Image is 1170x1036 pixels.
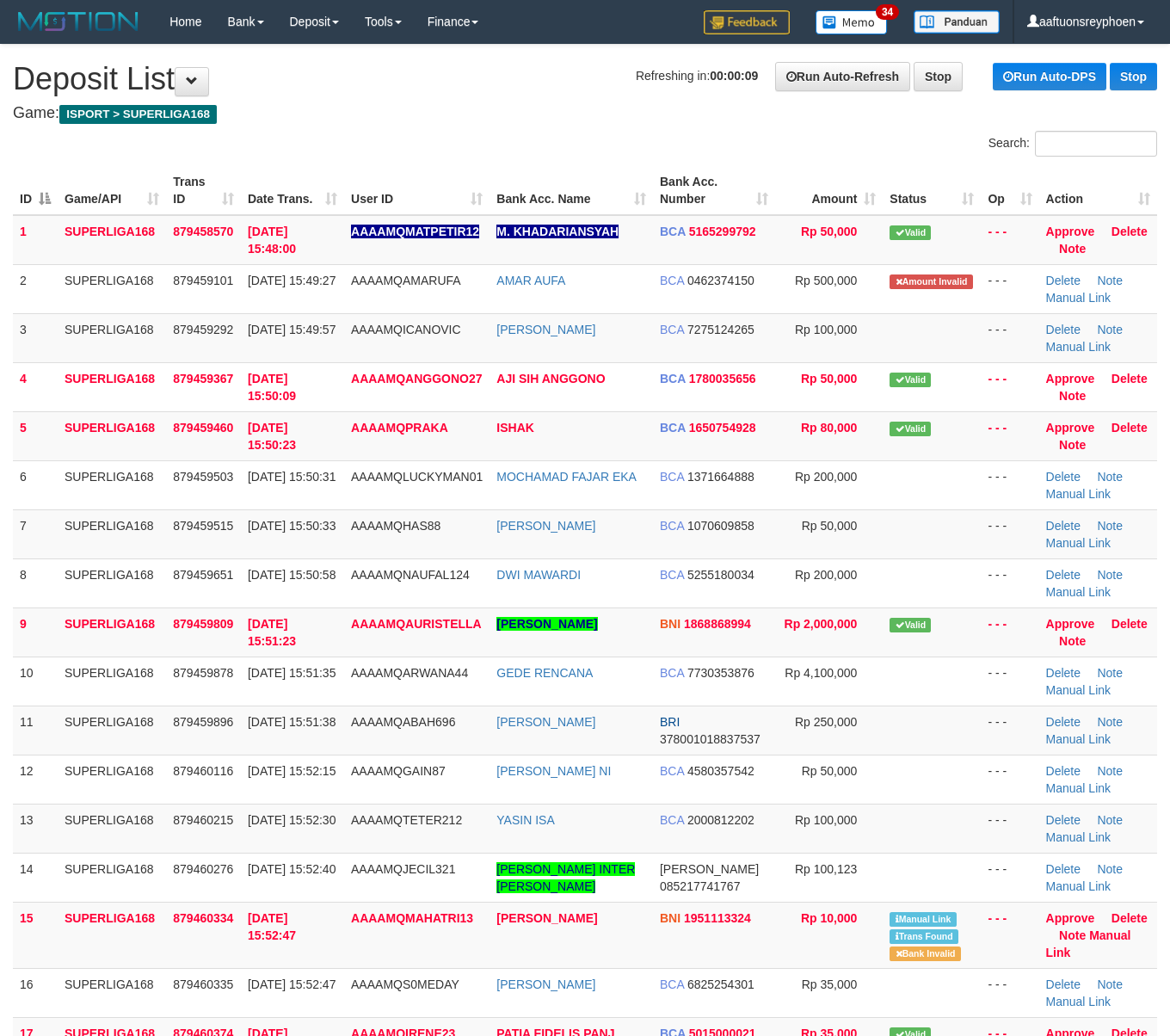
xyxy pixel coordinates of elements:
td: 2 [13,264,58,313]
span: AAAAMQGAIN87 [351,764,446,778]
td: 16 [13,968,58,1017]
a: Note [1059,634,1086,648]
td: SUPERLIGA168 [58,215,166,265]
a: Delete [1046,568,1081,582]
a: Note [1097,813,1123,827]
th: Game/API: activate to sort column ascending [58,166,166,215]
span: Rp 2,000,000 [785,617,858,631]
td: - - - [981,215,1038,265]
span: [DATE] 15:52:47 [248,977,336,991]
span: [DATE] 15:52:15 [248,764,336,778]
span: BCA [660,225,686,238]
a: Note [1059,242,1086,256]
span: [DATE] 15:51:35 [248,666,336,680]
span: 879459503 [173,470,233,484]
span: Copy 0462374150 to clipboard [687,274,754,287]
span: Rp 4,100,000 [785,666,857,680]
span: Rp 50,000 [801,372,857,385]
a: [PERSON_NAME] [496,617,597,631]
span: Valid transaction [890,373,931,387]
span: Rp 100,123 [795,862,857,876]
span: Valid transaction [890,225,931,240]
a: Note [1059,928,1086,942]
span: Copy 1868868994 to clipboard [684,617,751,631]
a: [PERSON_NAME] [496,911,597,925]
span: 879460116 [173,764,233,778]
span: 879460335 [173,977,233,991]
th: Date Trans.: activate to sort column ascending [241,166,344,215]
span: Copy 1070609858 to clipboard [687,519,754,533]
a: Approve [1046,617,1095,631]
td: - - - [981,509,1038,558]
span: BNI [660,617,680,631]
span: AAAAMQARWANA44 [351,666,468,680]
td: - - - [981,313,1038,362]
th: ID: activate to sort column descending [13,166,58,215]
td: 14 [13,853,58,902]
span: BRI [660,715,680,729]
a: Stop [1110,63,1157,90]
td: SUPERLIGA168 [58,853,166,902]
a: Manual Link [1046,732,1111,746]
td: SUPERLIGA168 [58,558,166,607]
img: Feedback.jpg [704,10,790,34]
img: MOTION_logo.png [13,9,144,34]
span: 879460334 [173,911,233,925]
td: 8 [13,558,58,607]
span: [DATE] 15:50:31 [248,470,336,484]
span: [DATE] 15:50:33 [248,519,336,533]
td: 6 [13,460,58,509]
span: 879460215 [173,813,233,827]
span: Copy 1371664888 to clipboard [687,470,754,484]
td: - - - [981,411,1038,460]
td: 4 [13,362,58,411]
td: SUPERLIGA168 [58,460,166,509]
span: 34 [876,4,899,20]
a: Note [1097,977,1123,991]
a: Note [1097,666,1123,680]
a: Note [1097,323,1123,336]
span: BCA [660,323,684,336]
td: 13 [13,804,58,853]
span: Rp 200,000 [795,470,857,484]
h4: Game: [13,105,1157,122]
td: SUPERLIGA168 [58,411,166,460]
span: Copy 2000812202 to clipboard [687,813,754,827]
span: BCA [660,813,684,827]
a: Run Auto-DPS [993,63,1106,90]
td: 12 [13,755,58,804]
span: Copy 1951113324 to clipboard [684,911,751,925]
span: AAAAMQAURISTELLA [351,617,482,631]
span: Rp 500,000 [795,274,857,287]
th: Trans ID: activate to sort column ascending [166,166,241,215]
a: GEDE RENCANA [496,666,593,680]
td: - - - [981,853,1038,902]
a: Manual Link [1046,340,1111,354]
td: SUPERLIGA168 [58,902,166,968]
span: 879459896 [173,715,233,729]
td: - - - [981,902,1038,968]
th: Action: activate to sort column ascending [1039,166,1157,215]
td: 5 [13,411,58,460]
span: [DATE] 15:49:27 [248,274,336,287]
span: AAAAMQTETER212 [351,813,462,827]
span: Copy 1650754928 to clipboard [689,421,756,435]
th: Amount: activate to sort column ascending [775,166,883,215]
a: Manual Link [1046,536,1111,550]
td: SUPERLIGA168 [58,362,166,411]
span: Copy 7730353876 to clipboard [687,666,754,680]
span: AAAAMQHAS88 [351,519,440,533]
label: Search: [988,131,1157,157]
a: Manual Link [1046,995,1111,1008]
a: Approve [1046,911,1095,925]
span: AAAAMQJECIL321 [351,862,455,876]
td: - - - [981,804,1038,853]
img: Button%20Memo.svg [816,10,888,34]
a: Delete [1111,911,1148,925]
span: Valid transaction [890,422,931,436]
span: Rp 200,000 [795,568,857,582]
span: 879459292 [173,323,233,336]
td: - - - [981,362,1038,411]
a: Note [1097,519,1123,533]
span: AAAAMQABAH696 [351,715,455,729]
